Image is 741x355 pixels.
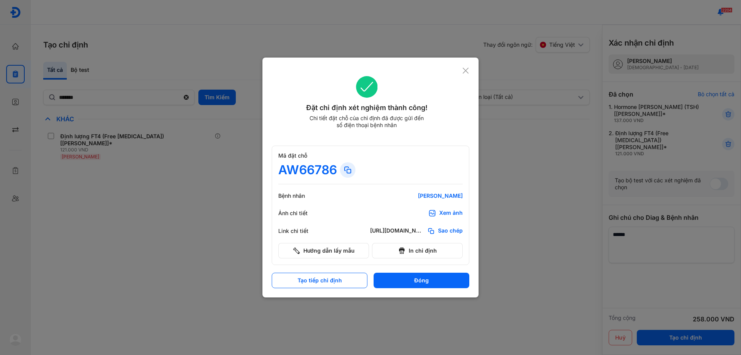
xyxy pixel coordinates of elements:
[439,209,463,217] div: Xem ảnh
[306,115,427,129] div: Chi tiết đặt chỗ của chỉ định đã được gửi đến số điện thoại bệnh nhân
[278,192,325,199] div: Bệnh nhân
[278,210,325,217] div: Ảnh chi tiết
[370,192,463,199] div: [PERSON_NAME]
[278,162,337,178] div: AW66786
[438,227,463,235] span: Sao chép
[278,152,463,159] div: Mã đặt chỗ
[272,102,462,113] div: Đặt chỉ định xét nghiệm thành công!
[278,228,325,234] div: Link chi tiết
[278,243,369,258] button: Hướng dẫn lấy mẫu
[372,243,463,258] button: In chỉ định
[370,227,424,235] div: [URL][DOMAIN_NAME]
[374,273,469,288] button: Đóng
[272,273,367,288] button: Tạo tiếp chỉ định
